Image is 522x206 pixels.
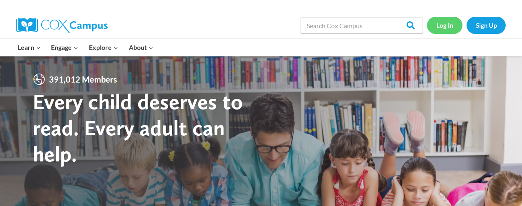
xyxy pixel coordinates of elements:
button: Child menu of About [124,39,159,56]
img: Cox Campus [16,18,108,33]
input: Search Cox Campus [301,17,423,34]
button: Child menu of Engage [46,39,84,56]
strong: Every child deserves to read. Every adult can help. [33,88,243,166]
nav: Primary Navigation [12,39,158,56]
nav: Secondary Navigation [427,17,506,34]
button: Child menu of Learn [12,39,46,56]
button: Child menu of Explore [84,39,124,56]
a: Log In [427,17,462,34]
span: 391,012 Members [46,73,120,86]
a: Sign Up [467,17,506,34]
